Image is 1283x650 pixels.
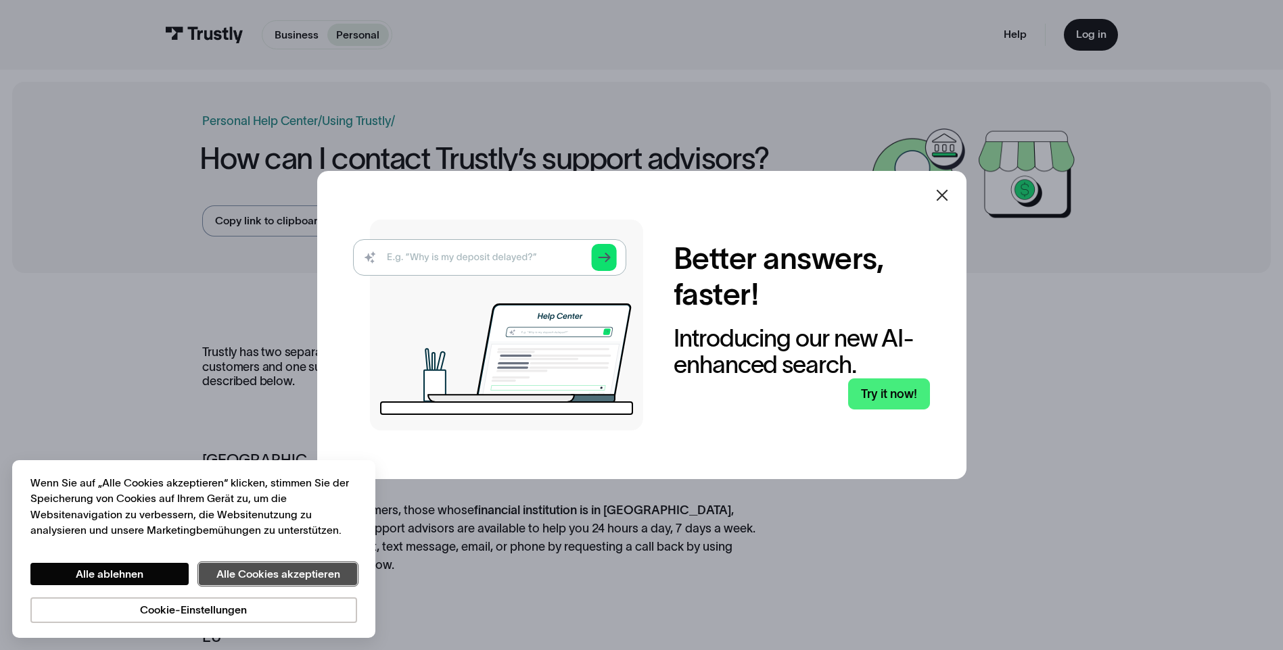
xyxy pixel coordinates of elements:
[30,475,357,539] div: Wenn Sie auf „Alle Cookies akzeptieren“ klicken, stimmen Sie der Speicherung von Cookies auf Ihre...
[30,475,357,623] div: Datenschutz
[674,241,930,313] h2: Better answers, faster!
[848,378,930,410] a: Try it now!
[199,563,357,586] button: Alle Cookies akzeptieren
[30,597,357,623] button: Cookie-Einstellungen
[674,325,930,378] div: Introducing our new AI-enhanced search.
[12,460,375,639] div: Cookie banner
[30,563,189,586] button: Alle ablehnen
